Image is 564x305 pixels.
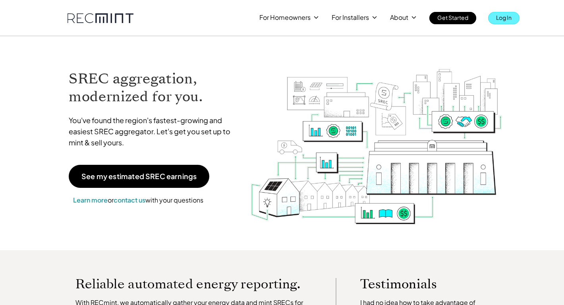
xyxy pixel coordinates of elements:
p: Testimonials [360,278,479,290]
a: See my estimated SREC earnings [69,165,209,188]
p: Get Started [437,12,468,23]
a: Learn more [73,196,108,204]
p: See my estimated SREC earnings [81,173,197,180]
a: contact us [114,196,145,204]
p: About [390,12,408,23]
p: For Installers [332,12,369,23]
a: Get Started [429,12,476,24]
p: Reliable automated energy reporting. [75,278,312,290]
p: You've found the region's fastest-growing and easiest SREC aggregator. Let's get you set up to mi... [69,115,238,148]
a: Log In [488,12,520,24]
p: or with your questions [69,195,208,205]
img: RECmint value cycle [250,48,503,226]
p: Log In [496,12,512,23]
h1: SREC aggregation, modernized for you. [69,70,238,106]
p: For Homeowners [259,12,311,23]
